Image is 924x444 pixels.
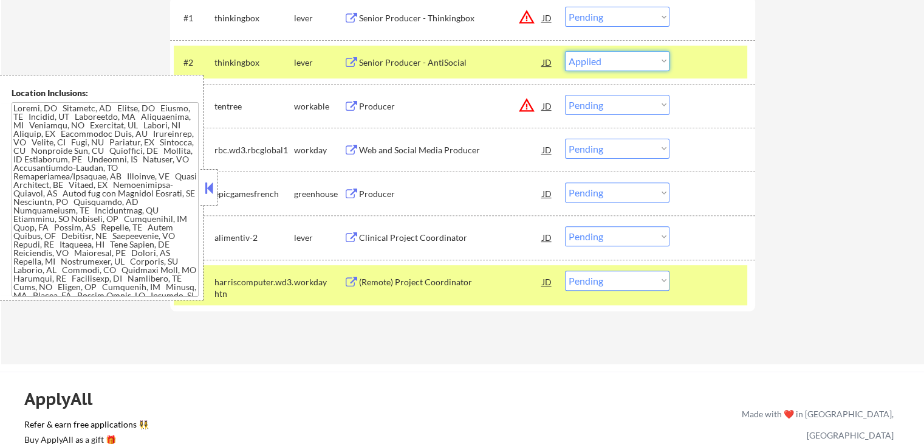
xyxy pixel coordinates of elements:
[518,9,535,26] button: warning_amber
[541,7,553,29] div: JD
[24,389,106,409] div: ApplyAll
[359,57,542,69] div: Senior Producer - AntiSocial
[541,139,553,161] div: JD
[24,435,146,444] div: Buy ApplyAll as a gift 🎁
[359,232,542,244] div: Clinical Project Coordinator
[541,226,553,248] div: JD
[183,57,205,69] div: #2
[359,188,542,200] div: Producer
[294,276,344,288] div: workday
[359,100,542,113] div: Producer
[541,51,553,73] div: JD
[214,57,294,69] div: thinkingbox
[359,12,542,24] div: Senior Producer - Thinkingbox
[359,276,542,288] div: (Remote) Project Coordinator
[214,188,294,200] div: epicgamesfrench
[294,144,344,156] div: workday
[359,144,542,156] div: Web and Social Media Producer
[214,12,294,24] div: thinkingbox
[294,100,344,113] div: workable
[541,182,553,204] div: JD
[214,232,294,244] div: alimentiv-2
[24,420,488,433] a: Refer & earn free applications 👯‍♀️
[541,95,553,117] div: JD
[294,57,344,69] div: lever
[541,271,553,293] div: JD
[294,232,344,244] div: lever
[518,97,535,114] button: warning_amber
[294,12,344,24] div: lever
[183,12,205,24] div: #1
[214,144,294,156] div: rbc.wd3.rbcglobal1
[214,276,294,300] div: harriscomputer.wd3.htn
[214,100,294,113] div: tentree
[294,188,344,200] div: greenhouse
[12,87,199,99] div: Location Inclusions:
